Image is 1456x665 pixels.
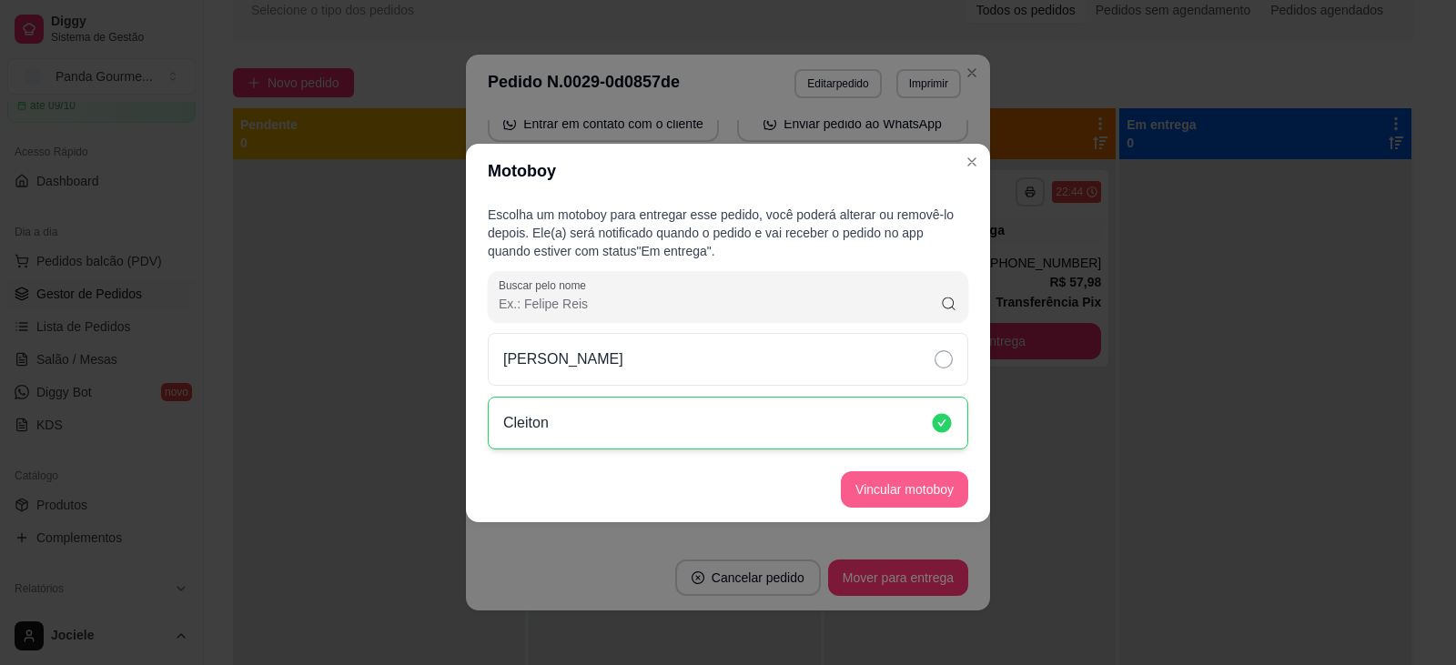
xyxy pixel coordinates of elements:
p: [PERSON_NAME] [503,348,623,370]
input: Buscar pelo nome [499,295,940,313]
header: Motoboy [466,144,990,198]
button: Close [957,147,986,176]
p: Cleiton [503,412,549,434]
p: Escolha um motoboy para entregar esse pedido, você poderá alterar ou removê-lo depois. Ele(a) ser... [488,206,968,260]
button: Vincular motoboy [841,471,968,508]
label: Buscar pelo nome [499,277,592,293]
